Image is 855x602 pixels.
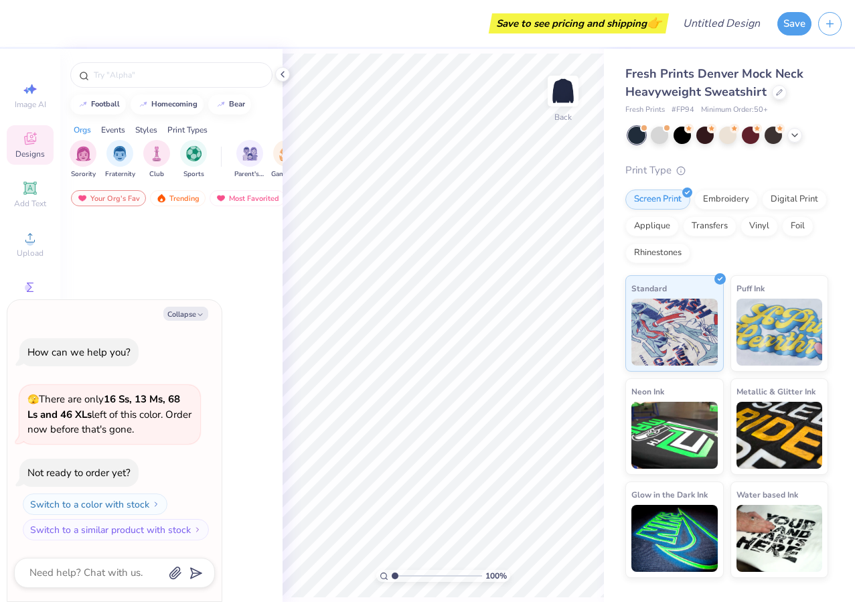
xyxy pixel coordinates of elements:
[736,505,823,572] img: Water based Ink
[485,570,507,582] span: 100 %
[631,281,667,295] span: Standard
[741,216,778,236] div: Vinyl
[271,140,302,179] div: filter for Game Day
[150,190,206,206] div: Trending
[105,140,135,179] div: filter for Fraternity
[193,526,202,534] img: Switch to a similar product with stock
[101,124,125,136] div: Events
[135,124,157,136] div: Styles
[71,190,146,206] div: Your Org's Fav
[701,104,768,116] span: Minimum Order: 50 +
[70,94,126,115] button: football
[736,299,823,366] img: Puff Ink
[180,140,207,179] div: filter for Sports
[27,393,39,406] span: 🫣
[554,111,572,123] div: Back
[27,466,131,479] div: Not ready to order yet?
[271,140,302,179] button: filter button
[625,190,690,210] div: Screen Print
[17,248,44,258] span: Upload
[229,100,245,108] div: bear
[78,100,88,108] img: trend_line.gif
[74,124,91,136] div: Orgs
[149,146,164,161] img: Club Image
[15,149,45,159] span: Designs
[631,505,718,572] img: Glow in the Dark Ink
[152,500,160,508] img: Switch to a color with stock
[631,487,708,502] span: Glow in the Dark Ink
[736,281,765,295] span: Puff Ink
[20,297,41,308] span: Greek
[186,146,202,161] img: Sports Image
[234,140,265,179] button: filter button
[105,169,135,179] span: Fraternity
[762,190,827,210] div: Digital Print
[149,169,164,179] span: Club
[180,140,207,179] button: filter button
[70,140,96,179] div: filter for Sorority
[234,140,265,179] div: filter for Parent's Weekend
[92,68,264,82] input: Try "Alpha"
[76,146,91,161] img: Sorority Image
[271,169,302,179] span: Game Day
[27,392,191,436] span: There are only left of this color. Order now before that's gone.
[777,12,811,35] button: Save
[550,78,576,104] img: Back
[279,146,295,161] img: Game Day Image
[694,190,758,210] div: Embroidery
[14,198,46,209] span: Add Text
[183,169,204,179] span: Sports
[631,402,718,469] img: Neon Ink
[138,100,149,108] img: trend_line.gif
[156,194,167,203] img: trending.gif
[77,194,88,203] img: most_fav.gif
[625,66,803,100] span: Fresh Prints Denver Mock Neck Heavyweight Sweatshirt
[143,140,170,179] div: filter for Club
[492,13,666,33] div: Save to see pricing and shipping
[23,519,209,540] button: Switch to a similar product with stock
[672,104,694,116] span: # FP94
[15,99,46,110] span: Image AI
[625,243,690,263] div: Rhinestones
[683,216,736,236] div: Transfers
[216,194,226,203] img: most_fav.gif
[163,307,208,321] button: Collapse
[647,15,662,31] span: 👉
[91,100,120,108] div: football
[242,146,258,161] img: Parent's Weekend Image
[167,124,208,136] div: Print Types
[23,494,167,515] button: Switch to a color with stock
[625,163,828,178] div: Print Type
[782,216,813,236] div: Foil
[105,140,135,179] button: filter button
[736,487,798,502] span: Water based Ink
[631,384,664,398] span: Neon Ink
[143,140,170,179] button: filter button
[131,94,204,115] button: homecoming
[210,190,285,206] div: Most Favorited
[27,392,180,421] strong: 16 Ss, 13 Ms, 68 Ls and 46 XLs
[70,140,96,179] button: filter button
[27,346,131,359] div: How can we help you?
[234,169,265,179] span: Parent's Weekend
[625,216,679,236] div: Applique
[631,299,718,366] img: Standard
[208,94,251,115] button: bear
[736,402,823,469] img: Metallic & Glitter Ink
[625,104,665,116] span: Fresh Prints
[151,100,198,108] div: homecoming
[216,100,226,108] img: trend_line.gif
[736,384,815,398] span: Metallic & Glitter Ink
[112,146,127,161] img: Fraternity Image
[71,169,96,179] span: Sorority
[672,10,771,37] input: Untitled Design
